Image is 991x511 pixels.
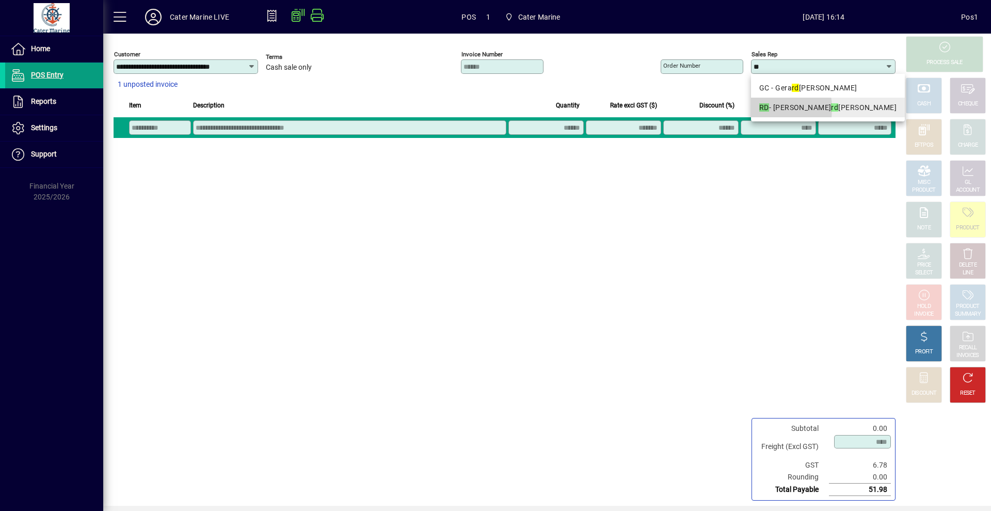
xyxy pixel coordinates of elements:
[518,9,561,25] span: Cater Marine
[461,9,476,25] span: POS
[956,187,980,194] div: ACCOUNT
[610,100,657,111] span: Rate excl GST ($)
[918,179,930,187] div: MISC
[756,435,829,459] td: Freight (Excl GST)
[756,471,829,484] td: Rounding
[926,59,963,67] div: PROCESS SALE
[501,8,565,26] span: Cater Marine
[5,89,103,115] a: Reports
[959,261,977,269] div: DELETE
[958,100,978,108] div: CHEQUE
[917,261,931,269] div: PRICE
[486,9,490,25] span: 1
[114,51,140,58] mat-label: Customer
[956,352,979,360] div: INVOICES
[960,390,976,397] div: RESET
[831,103,838,112] em: rd
[955,311,981,318] div: SUMMARY
[917,100,931,108] div: CASH
[956,303,979,311] div: PRODUCT
[963,269,973,277] div: LINE
[959,344,977,352] div: RECALL
[756,459,829,471] td: GST
[31,44,50,53] span: Home
[829,423,891,435] td: 0.00
[958,142,978,149] div: CHARGE
[5,36,103,62] a: Home
[915,348,933,356] div: PROFIT
[752,51,777,58] mat-label: Sales rep
[699,100,734,111] span: Discount (%)
[31,97,56,105] span: Reports
[31,123,57,132] span: Settings
[461,51,503,58] mat-label: Invoice number
[915,142,934,149] div: EFTPOS
[915,269,933,277] div: SELECT
[912,187,935,194] div: PRODUCT
[756,423,829,435] td: Subtotal
[266,54,328,60] span: Terms
[118,79,178,90] span: 1 unposted invoice
[917,303,931,311] div: HOLD
[266,64,312,72] span: Cash sale only
[31,71,63,79] span: POS Entry
[556,100,580,111] span: Quantity
[759,103,769,112] em: RD
[31,150,57,158] span: Support
[912,390,936,397] div: DISCOUNT
[759,102,897,113] div: - [PERSON_NAME] [PERSON_NAME]
[965,179,971,187] div: GL
[914,311,933,318] div: INVOICE
[759,83,897,94] div: GC - Gera [PERSON_NAME]
[751,78,905,98] mat-option: GC - Gerard Cantin
[792,84,799,92] em: rd
[756,484,829,496] td: Total Payable
[917,224,931,232] div: NOTE
[829,484,891,496] td: 51.98
[686,9,962,25] span: [DATE] 16:14
[5,115,103,141] a: Settings
[5,142,103,167] a: Support
[114,75,182,94] button: 1 unposted invoice
[961,9,978,25] div: Pos1
[956,224,979,232] div: PRODUCT
[663,62,700,69] mat-label: Order number
[751,98,905,117] mat-option: RD - Richard Darby
[829,459,891,471] td: 6.78
[193,100,225,111] span: Description
[170,9,229,25] div: Cater Marine LIVE
[129,100,141,111] span: Item
[137,8,170,26] button: Profile
[829,471,891,484] td: 0.00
